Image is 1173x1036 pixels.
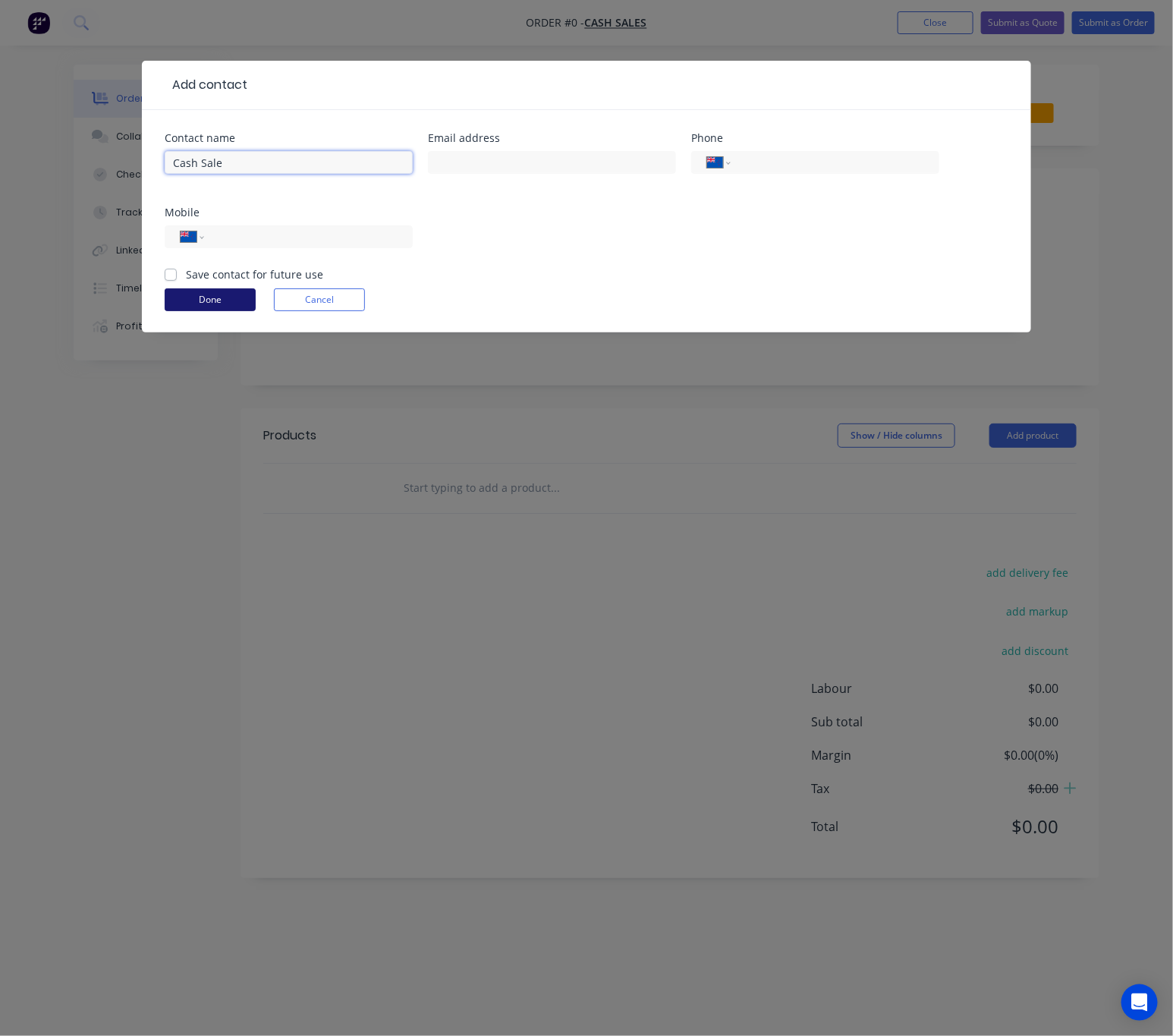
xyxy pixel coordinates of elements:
[428,133,676,143] div: Email address
[165,207,413,218] div: Mobile
[165,288,256,311] button: Done
[186,266,323,282] label: Save contact for future use
[274,288,365,311] button: Cancel
[1121,984,1158,1021] div: Open Intercom Messenger
[691,133,939,143] div: Phone
[165,76,247,94] div: Add contact
[165,133,413,143] div: Contact name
